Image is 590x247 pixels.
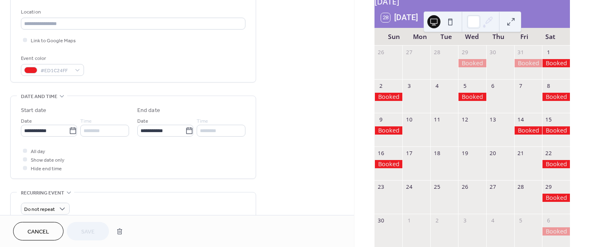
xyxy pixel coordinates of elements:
div: 27 [489,183,497,191]
div: 15 [545,116,552,123]
div: 17 [405,149,413,157]
div: Booked [542,126,570,135]
div: 21 [517,149,524,157]
div: 31 [517,48,524,56]
span: #ED1C24FF [41,66,71,75]
div: 24 [405,183,413,191]
div: 28 [433,48,440,56]
div: Booked [542,160,570,168]
span: Do not repeat [24,205,55,214]
div: 19 [461,149,469,157]
div: 1 [545,48,552,56]
div: Event color [21,54,82,63]
div: Tue [433,28,459,46]
div: Booked [542,227,570,236]
span: Show date only [31,156,64,165]
div: Sat [537,28,563,46]
span: Recurring event [21,189,64,197]
span: All day [31,147,45,156]
div: Wed [459,28,486,46]
div: 25 [433,183,440,191]
div: Booked [514,126,542,135]
div: 18 [433,149,440,157]
div: Booked [542,59,570,67]
span: Link to Google Maps [31,37,76,45]
div: Booked [374,126,402,135]
div: Location [21,8,244,16]
div: 3 [405,82,413,89]
div: 4 [433,82,440,89]
div: 23 [377,183,385,191]
div: Booked [514,59,542,67]
span: Cancel [27,228,49,236]
div: Mon [407,28,433,46]
div: 22 [545,149,552,157]
div: 9 [377,116,385,123]
span: Time [80,117,92,126]
div: Fri [511,28,538,46]
div: 5 [461,82,469,89]
div: 2 [377,82,385,89]
span: Hide end time [31,165,62,173]
span: Date and time [21,92,57,101]
div: 30 [489,48,497,56]
div: 6 [489,82,497,89]
div: Thu [485,28,511,46]
div: 2 [433,217,440,224]
span: Time [197,117,208,126]
div: Start date [21,106,46,115]
span: Date [21,117,32,126]
div: 3 [461,217,469,224]
div: Booked [542,93,570,101]
div: 30 [377,217,385,224]
span: Date [137,117,148,126]
div: 26 [461,183,469,191]
div: 27 [405,48,413,56]
div: 5 [517,217,524,224]
div: 16 [377,149,385,157]
div: 29 [545,183,552,191]
div: 10 [405,116,413,123]
div: Sun [381,28,407,46]
div: 1 [405,217,413,224]
div: Booked [542,194,570,202]
div: 29 [461,48,469,56]
button: 28[DATE] [378,11,421,24]
div: 4 [489,217,497,224]
div: Booked [374,160,402,168]
div: 26 [377,48,385,56]
div: Booked [458,59,486,67]
div: 28 [517,183,524,191]
div: 7 [517,82,524,89]
div: 14 [517,116,524,123]
div: End date [137,106,160,115]
div: 8 [545,82,552,89]
div: 6 [545,217,552,224]
div: Booked [374,93,402,101]
button: Cancel [13,222,64,240]
div: 20 [489,149,497,157]
div: 13 [489,116,497,123]
div: 11 [433,116,440,123]
div: 12 [461,116,469,123]
div: Booked [458,93,486,101]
